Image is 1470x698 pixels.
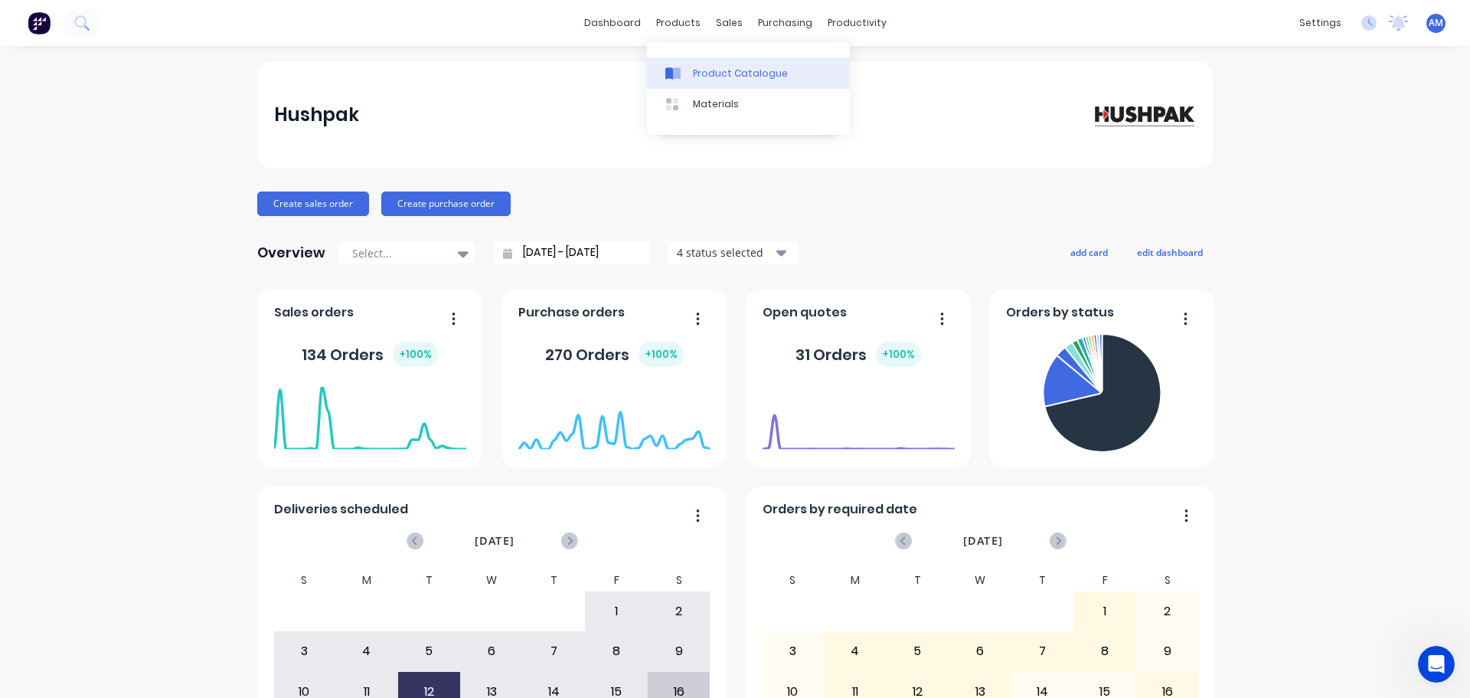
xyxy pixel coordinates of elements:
div: 5 [887,632,949,670]
div: 3 [763,632,824,670]
span: [DATE] [963,533,1003,549]
div: 8 [586,632,647,670]
div: 4 [336,632,397,670]
div: 1 [1074,592,1135,631]
a: Materials [647,89,850,120]
div: + 100 % [393,342,438,367]
div: T [398,569,461,591]
div: T [523,569,586,591]
div: W [949,569,1011,591]
div: 270 Orders [545,342,684,367]
div: 2 [1137,592,1198,631]
button: add card [1060,242,1118,262]
div: + 100 % [876,342,921,367]
div: M [335,569,398,591]
div: 1 [586,592,647,631]
div: S [762,569,825,591]
a: Product Catalogue [647,57,850,88]
div: Product Catalogue [693,67,788,80]
div: 4 [825,632,886,670]
div: Materials [693,97,739,111]
div: + 100 % [639,342,684,367]
div: T [887,569,949,591]
div: 3 [274,632,335,670]
span: Orders by status [1006,303,1114,322]
div: purchasing [750,11,820,34]
div: 9 [1137,632,1198,670]
div: 5 [399,632,460,670]
div: T [1011,569,1074,591]
div: F [1073,569,1136,591]
div: 7 [524,632,585,670]
button: 4 status selected [668,241,799,264]
div: 4 status selected [677,244,773,261]
div: Hushpak [274,100,359,130]
div: 2 [648,592,710,631]
img: Factory [28,11,51,34]
iframe: Intercom live chat [1418,646,1455,683]
div: 6 [949,632,1011,670]
div: 9 [648,632,710,670]
div: Overview [257,238,325,268]
div: S [273,569,336,591]
div: products [648,11,708,34]
img: Hushpak [1089,101,1196,128]
span: [DATE] [475,533,514,549]
span: Open quotes [763,303,847,322]
button: Create purchase order [381,192,511,216]
div: 134 Orders [302,342,438,367]
div: 8 [1074,632,1135,670]
div: 7 [1012,632,1073,670]
div: 6 [461,632,522,670]
span: AM [1429,16,1443,30]
div: sales [708,11,750,34]
div: S [648,569,710,591]
div: F [585,569,648,591]
div: W [460,569,523,591]
div: 31 Orders [795,342,921,367]
button: edit dashboard [1127,242,1213,262]
a: dashboard [577,11,648,34]
div: settings [1292,11,1349,34]
span: Sales orders [274,303,354,322]
button: Create sales order [257,192,369,216]
span: Purchase orders [518,303,625,322]
div: M [824,569,887,591]
div: productivity [820,11,894,34]
div: S [1136,569,1199,591]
